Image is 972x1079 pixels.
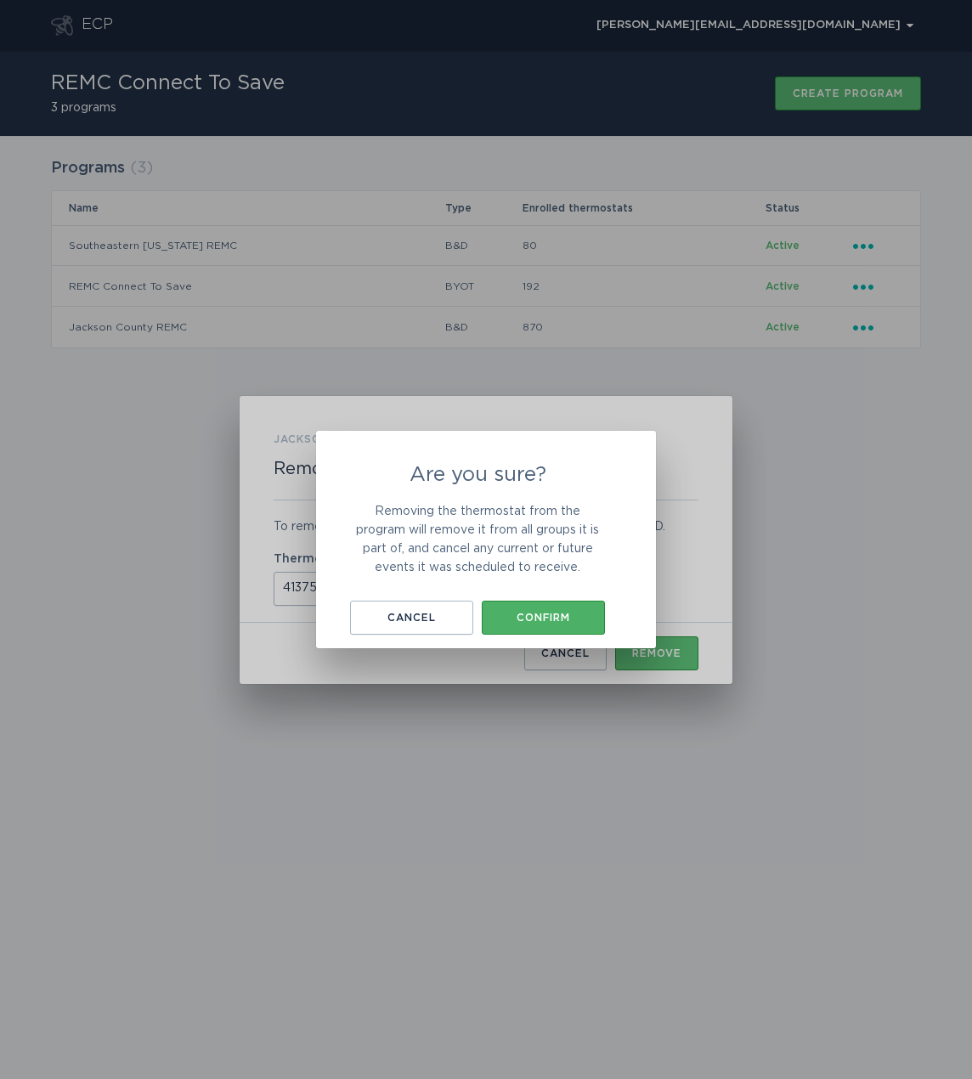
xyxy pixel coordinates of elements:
[350,502,605,577] p: Removing the thermostat from the program will remove it from all groups it is part of, and cancel...
[350,601,473,635] button: Cancel
[359,613,465,623] div: Cancel
[350,465,605,485] h2: Are you sure?
[316,431,656,648] div: Are you sure?
[490,613,596,623] div: Confirm
[482,601,605,635] button: Confirm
